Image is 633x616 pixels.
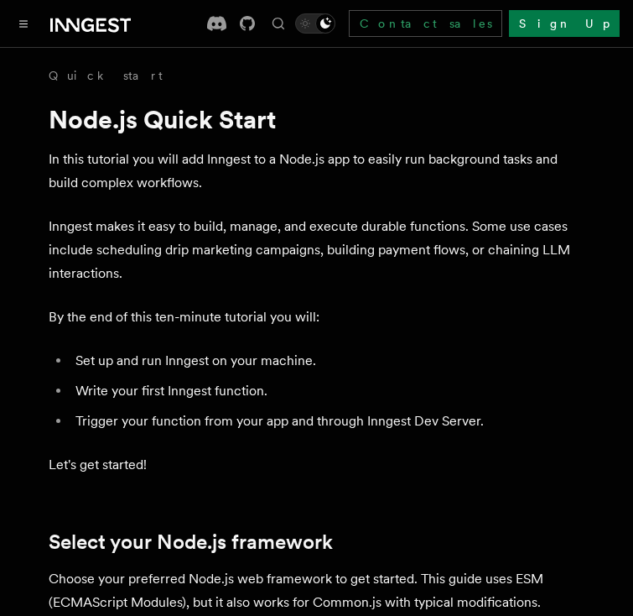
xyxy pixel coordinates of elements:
[13,13,34,34] button: Toggle navigation
[295,13,335,34] button: Toggle dark mode
[49,305,585,329] p: By the end of this ten-minute tutorial you will:
[268,13,288,34] button: Find something...
[49,530,333,554] a: Select your Node.js framework
[509,10,620,37] a: Sign Up
[49,67,163,84] a: Quick start
[70,410,585,433] li: Trigger your function from your app and through Inngest Dev Server.
[70,379,585,403] li: Write your first Inngest function.
[49,453,585,477] p: Let's get started!
[49,104,585,134] h1: Node.js Quick Start
[70,349,585,373] li: Set up and run Inngest on your machine.
[49,215,585,285] p: Inngest makes it easy to build, manage, and execute durable functions. Some use cases include sch...
[49,148,585,195] p: In this tutorial you will add Inngest to a Node.js app to easily run background tasks and build c...
[349,10,502,37] a: Contact sales
[49,567,585,614] p: Choose your preferred Node.js web framework to get started. This guide uses ESM (ECMAScript Modul...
